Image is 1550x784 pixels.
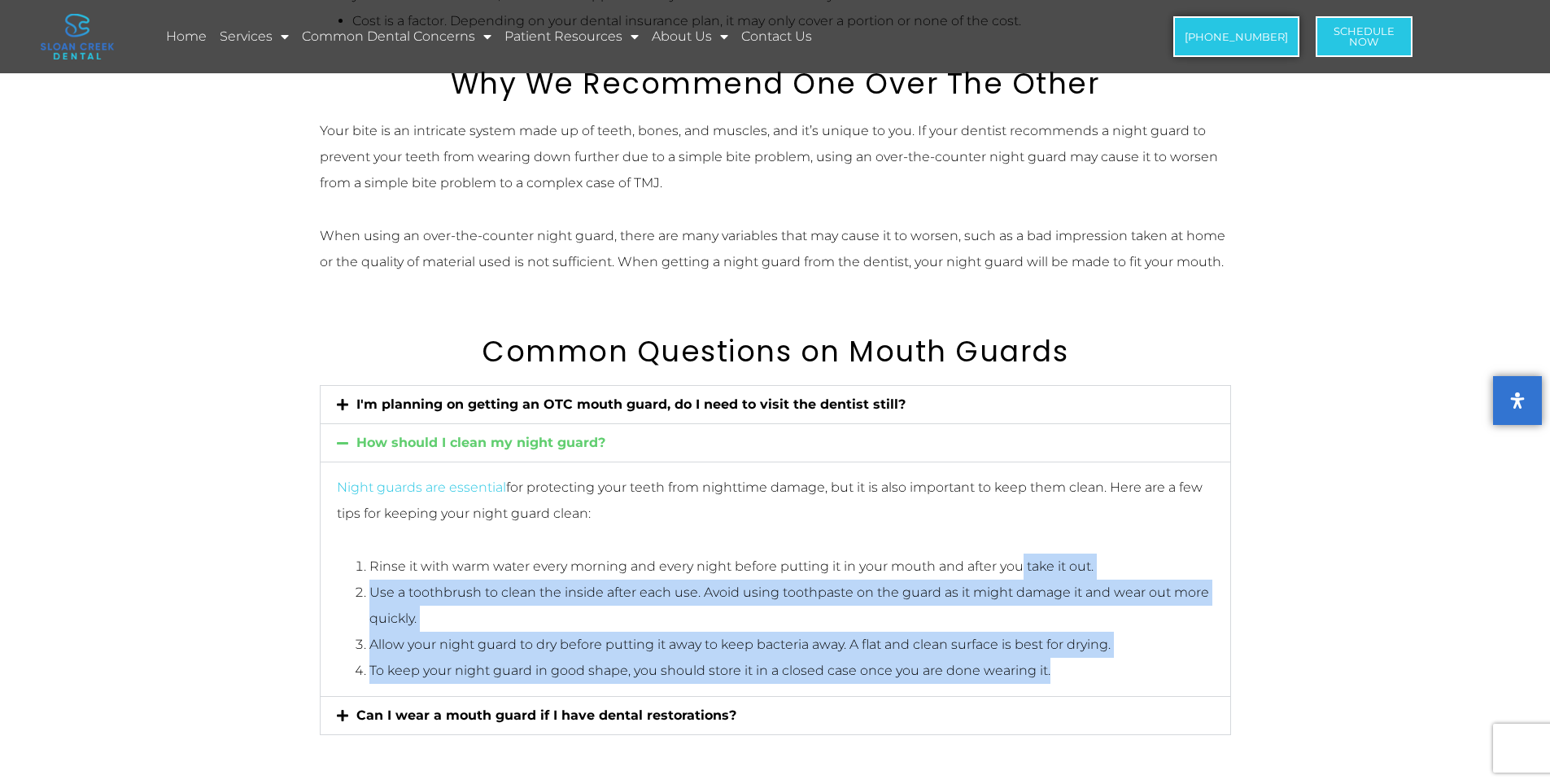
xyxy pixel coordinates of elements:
[321,424,1230,462] div: How should I clean my night guard?
[164,18,1067,55] nav: Menu
[502,18,641,55] a: Patient Resources
[337,480,506,495] a: Night guards are essential
[320,335,1231,369] h2: Common Questions on Mouth Guards
[739,18,814,55] a: Contact Us
[321,386,1230,423] div: I'm planning on getting an OTC mouth guard, do I need to visit the dentist still?
[369,658,1214,684] li: To keep your night guard in good shape, you should store it in a closed case once you are done we...
[321,462,1230,696] div: How should I clean my night guard?
[369,580,1214,632] li: Use a toothbrush to clean the inside after each use. Avoid using toothpaste on the guard as it mi...
[217,18,291,55] a: Services
[299,18,494,55] a: Common Dental Concerns
[1185,32,1288,42] span: [PHONE_NUMBER]
[356,435,605,450] a: How should I clean my night guard?
[369,632,1214,658] li: Allow your night guard to dry before putting it away to keep bacteria away. A flat and clean surf...
[320,67,1231,101] h2: Why We Recommend One Over The Other
[337,475,1214,527] p: for protecting your teeth from nighttime damage, but it is also important to keep them clean. Her...
[356,396,906,412] a: I'm planning on getting an OTC mouth guard, do I need to visit the dentist still?
[1334,26,1395,47] span: Schedule Now
[356,707,736,723] a: Can I wear a mouth guard if I have dental restorations?
[320,118,1231,196] p: Your bite is an intricate system made up of teeth, bones, and muscles, and it’s unique to you. If...
[369,554,1214,580] li: Rinse it with warm water every morning and every night before putting it in your mouth and after ...
[41,14,114,59] img: logo
[1316,16,1412,57] a: ScheduleNow
[320,223,1231,275] p: When using an over-the-counter night guard, there are many variables that may cause it to worsen,...
[164,18,209,55] a: Home
[1493,376,1542,425] button: Open Accessibility Panel
[649,18,731,55] a: About Us
[1173,16,1299,57] a: [PHONE_NUMBER]
[321,697,1230,734] div: Can I wear a mouth guard if I have dental restorations?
